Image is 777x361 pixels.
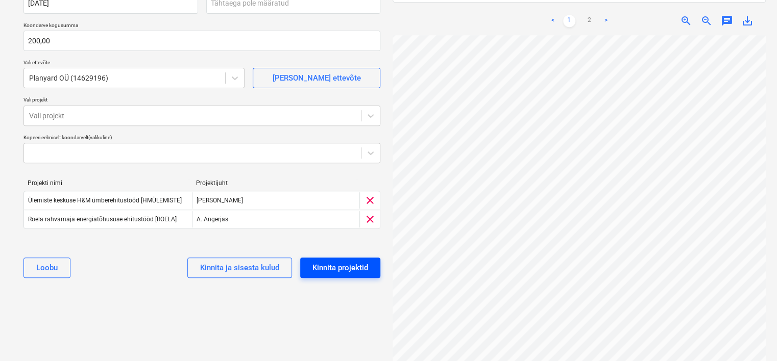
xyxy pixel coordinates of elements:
[28,197,182,204] div: Ülemiste keskuse H&M ümberehitustööd [HMÜLEMISTE]
[192,192,360,209] div: [PERSON_NAME]
[721,15,733,27] span: chat
[187,257,292,278] button: Kinnita ja sisesta kulud
[28,179,188,187] div: Projekti nimi
[196,179,356,187] div: Projektijuht
[583,15,595,27] a: Page 2
[23,22,380,31] p: Koondarve kogusumma
[680,15,692,27] span: zoom_in
[364,194,376,207] span: clear
[563,15,575,27] a: Page 1 is your current page
[599,15,612,27] a: Next page
[300,257,380,278] button: Kinnita projektid
[36,261,58,274] div: Loobu
[312,261,368,274] div: Kinnita projektid
[741,15,754,27] span: save_alt
[700,15,713,27] span: zoom_out
[23,31,380,51] input: Koondarve kogusumma
[253,68,380,88] button: [PERSON_NAME] ettevõte
[23,134,380,141] div: Kopeeri eelmiselt koondarvelt (valikuline)
[200,261,279,274] div: Kinnita ja sisesta kulud
[23,257,70,278] button: Loobu
[28,216,177,223] div: Roela rahvamaja energiatõhususe ehitustööd [ROELA]
[546,15,559,27] a: Previous page
[23,96,380,105] p: Vali projekt
[364,213,376,225] span: clear
[192,211,360,227] div: A. Angerjas
[273,71,361,85] div: [PERSON_NAME] ettevõte
[23,59,245,68] p: Vali ettevõte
